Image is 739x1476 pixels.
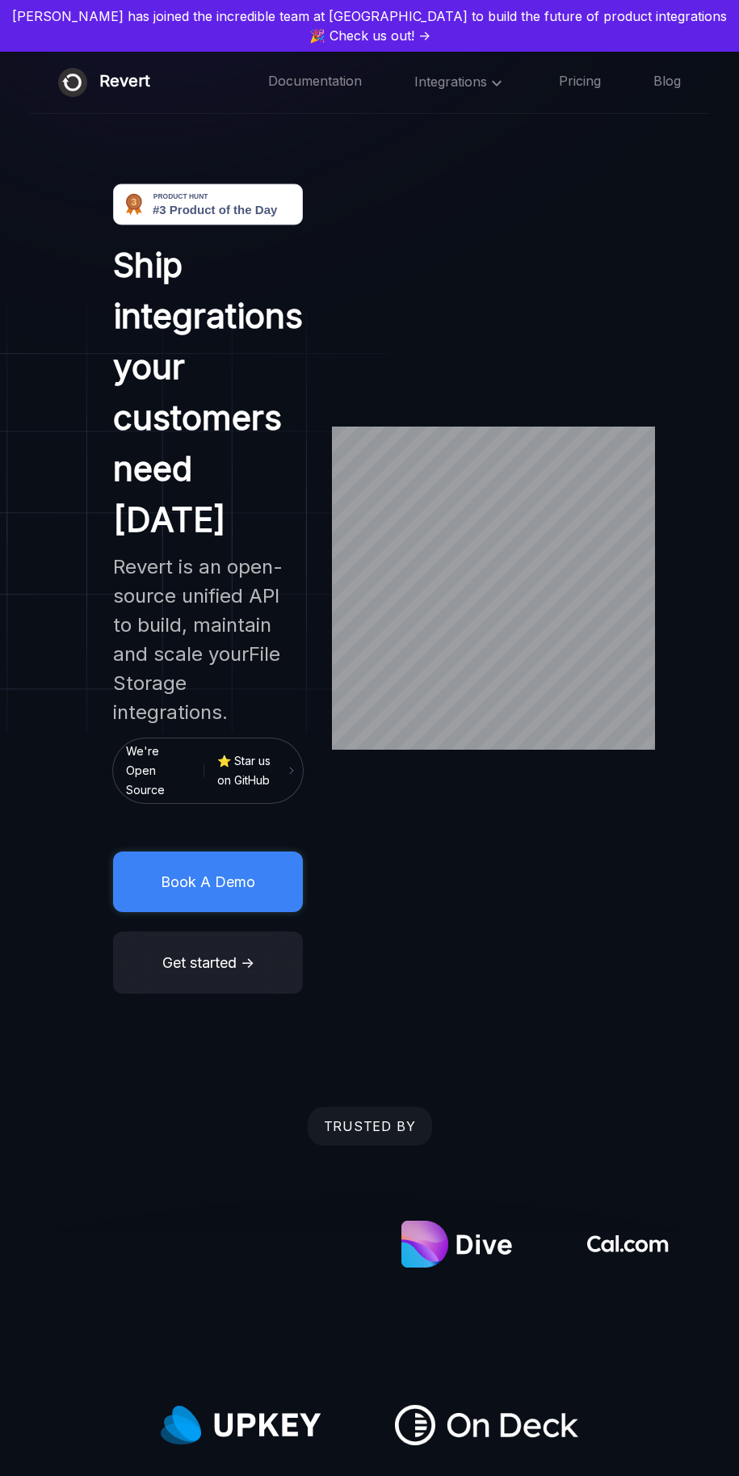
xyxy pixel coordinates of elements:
[161,1385,322,1465] img: Upkey.com
[113,852,303,912] button: Book A Demo
[113,931,303,994] button: Get started →
[308,1107,432,1146] div: TRUSTED BY
[395,1405,579,1445] img: OnDeck
[414,74,506,90] span: Integrations
[113,239,303,545] h1: Ship integrations your customers need [DATE]
[113,553,303,727] h2: Revert is an open-source unified API to build, maintain and scale your integrations.
[217,751,290,790] a: ⭐ Star us on GitHub
[653,72,681,93] a: Blog
[401,1221,514,1268] img: Dive
[113,183,303,226] img: Revert - Open-source unified API to build product integrations | Product Hunt
[6,6,733,45] a: [PERSON_NAME] has joined the incredible team at [GEOGRAPHIC_DATA] to build the future of product ...
[58,68,87,97] img: Revert logo
[268,72,362,93] a: Documentation
[587,1235,669,1253] img: Cal.com logo
[99,68,150,97] div: Revert
[70,1176,329,1312] img: Aristotle
[559,72,601,93] a: Pricing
